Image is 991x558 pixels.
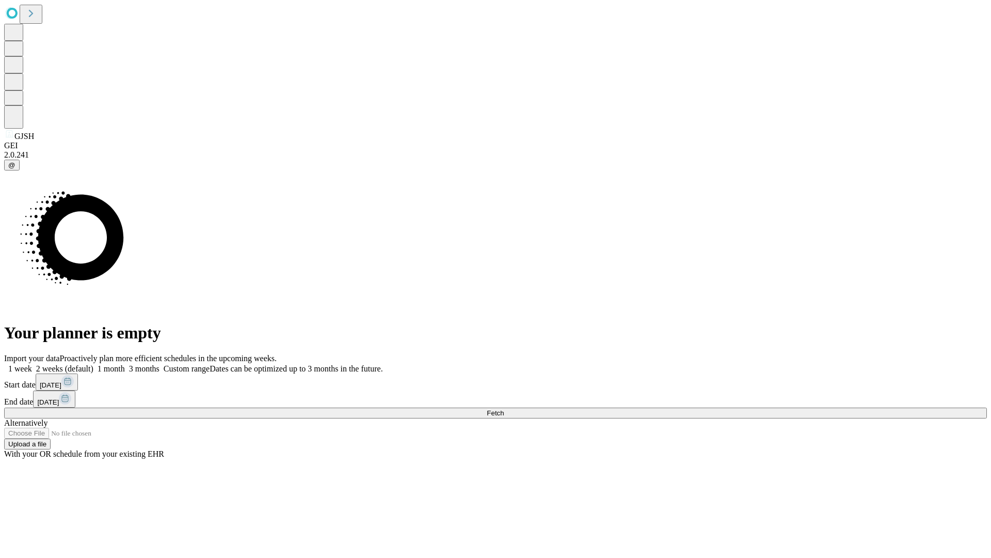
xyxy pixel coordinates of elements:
button: @ [4,160,20,171]
span: [DATE] [37,398,59,406]
button: Fetch [4,408,987,419]
button: Upload a file [4,439,51,450]
div: Start date [4,374,987,391]
span: 2 weeks (default) [36,364,93,373]
span: 3 months [129,364,159,373]
span: GJSH [14,132,34,141]
h1: Your planner is empty [4,323,987,343]
span: 1 month [98,364,125,373]
span: [DATE] [40,381,61,389]
div: GEI [4,141,987,150]
span: Custom range [164,364,210,373]
span: Alternatively [4,419,47,427]
span: Fetch [487,409,504,417]
span: @ [8,161,15,169]
span: Dates can be optimized up to 3 months in the future. [210,364,382,373]
div: End date [4,391,987,408]
span: Import your data [4,354,60,363]
span: With your OR schedule from your existing EHR [4,450,164,458]
div: 2.0.241 [4,150,987,160]
button: [DATE] [33,391,75,408]
span: 1 week [8,364,32,373]
button: [DATE] [36,374,78,391]
span: Proactively plan more efficient schedules in the upcoming weeks. [60,354,277,363]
